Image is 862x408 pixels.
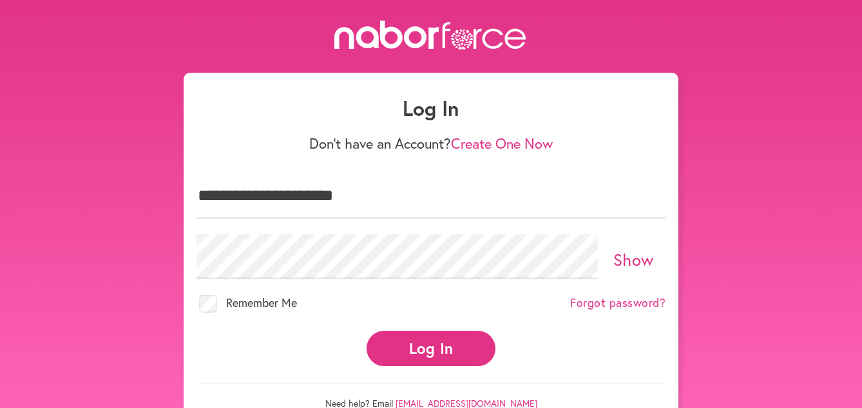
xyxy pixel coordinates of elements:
a: Create One Now [451,134,553,153]
a: Forgot password? [570,296,666,310]
button: Log In [367,331,495,366]
h1: Log In [196,96,666,120]
p: Don't have an Account? [196,135,666,152]
span: Remember Me [226,295,297,310]
a: Show [613,248,654,270]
